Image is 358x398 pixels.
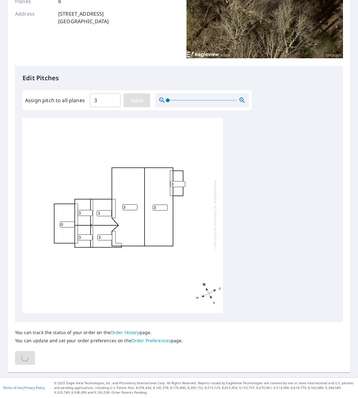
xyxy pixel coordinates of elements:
input: 00.0 [90,92,120,109]
a: Order Preferences [131,338,171,343]
p: Address [15,10,53,25]
p: [STREET_ADDRESS] [GEOGRAPHIC_DATA] [58,10,109,25]
button: Apply [124,93,150,107]
a: Order History [110,329,140,335]
p: You can track the status of your order on the page. [15,330,183,335]
span: Apply [129,97,145,104]
a: Privacy Policy [24,385,45,390]
p: © 2025 Eagle View Technologies, Inc. and Pictometry International Corp. All Rights Reserved. Repo... [54,381,355,395]
p: Edit Pitches [23,73,335,83]
a: Terms of Use [3,385,23,390]
p: | [3,386,45,390]
label: Assign pitch to all planes [25,97,85,104]
p: You can update and set your order preferences on the page. [15,338,183,343]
